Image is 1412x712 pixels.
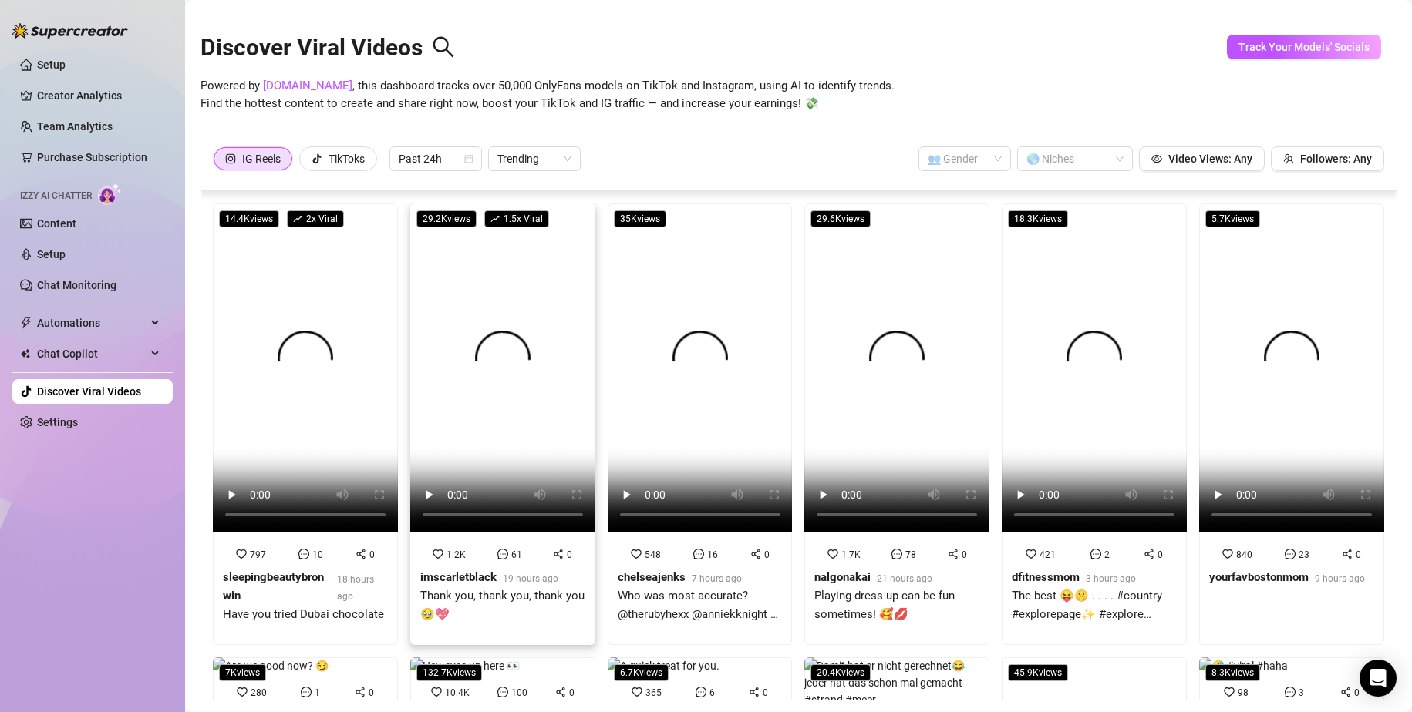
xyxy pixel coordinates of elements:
div: IG Reels [242,147,281,170]
span: thunderbolt [20,317,32,329]
span: calendar [464,154,473,163]
div: Who was most accurate? @therubyhexx @anniekknight or @chelseajenks ? 🙊 [618,587,783,623]
span: heart [1026,549,1036,559]
span: 0 [569,687,575,698]
span: message [891,549,902,559]
span: share-alt [1340,687,1351,697]
div: Open Intercom Messenger [1360,660,1397,697]
span: 14.4K views [219,210,279,227]
strong: chelseajenks [618,570,686,584]
span: 0 [369,687,374,698]
span: Past 24h [399,147,473,170]
span: 18 hours ago [337,574,374,602]
span: Izzy AI Chatter [20,189,92,203]
span: message [693,549,704,559]
a: Settings [37,416,78,428]
span: 19 hours ago [503,573,558,584]
div: The best 😝🤫 . . . . #country #explorepage✨ #explore #relationships #reelsinsta #viral [1012,587,1177,623]
span: rise [490,214,500,223]
span: heart [431,687,442,697]
span: 78 [905,549,916,560]
span: heart [1222,549,1233,559]
a: Creator Analytics [37,83,160,108]
span: 2 [1104,549,1110,560]
span: 1.5 x Viral [484,210,549,227]
button: Followers: Any [1271,146,1384,171]
span: share-alt [750,549,761,559]
span: 365 [645,687,662,698]
span: team [1283,153,1294,164]
a: Setup [37,59,66,71]
span: 1.2K [447,549,466,560]
span: message [497,549,508,559]
span: heart [632,687,642,697]
div: TikToks [329,147,365,170]
span: instagram [225,153,236,164]
div: Thank you, thank you, thank you 🥹💖 [420,587,585,623]
button: Video Views: Any [1139,146,1265,171]
span: 1 [315,687,320,698]
strong: yourfavbostonmom [1209,570,1309,584]
a: 5.7Kviews840230yourfavbostonmom9 hours ago [1199,203,1384,645]
span: 0 [1158,549,1163,560]
a: 29.6Kviews1.7K780nalgonakai21 hours agoPlaying dress up can be fun sometimes! 🥰💋 [804,203,989,645]
span: Chat Copilot [37,341,147,366]
span: heart [236,549,247,559]
span: 0 [567,549,572,560]
a: [DOMAIN_NAME] [263,79,352,92]
span: heart [433,549,443,559]
span: share-alt [1144,549,1154,559]
span: share-alt [355,687,366,697]
img: AI Chatter [98,183,122,205]
a: Chat Monitoring [37,279,116,291]
span: share-alt [749,687,760,697]
span: rise [293,214,302,223]
span: 45.9K views [1008,664,1068,681]
span: message [301,687,312,697]
div: Playing dress up can be fun sometimes! 🥰💋 [814,587,979,623]
strong: imscarletblack [420,570,497,584]
span: 6 [709,687,715,698]
a: 29.2Kviewsrise1.5x Viral1.2K610imscarletblack19 hours agoThank you, thank you, thank you 🥹💖 [410,203,595,645]
span: Track Your Models' Socials [1238,41,1370,53]
span: Powered by , this dashboard tracks over 50,000 OnlyFans models on TikTok and Instagram, using AI ... [201,77,895,113]
span: 0 [1354,687,1360,698]
div: Have you tried Dubai chocolate [223,606,388,624]
span: 5.7K views [1205,210,1260,227]
span: message [1090,549,1101,559]
span: search [432,35,455,59]
span: message [1285,687,1296,697]
span: 10.4K [445,687,470,698]
strong: sleepingbeautybronwin [223,570,324,603]
span: 35K views [614,210,666,227]
span: 0 [1356,549,1361,560]
a: 35Kviews548160chelseajenks7 hours agoWho was most accurate? @therubyhexx @anniekknight or @chelse... [608,203,793,645]
span: 6.7K views [614,664,669,681]
span: 132.7K views [416,664,482,681]
span: share-alt [356,549,366,559]
span: tik-tok [312,153,322,164]
span: 21 hours ago [877,573,932,584]
span: message [696,687,706,697]
a: 18.3Kviews42120dfitnessmom3 hours agoThe best 😝🤫 . . . . #country #explorepage✨ #explore #relatio... [1002,203,1187,645]
h2: Discover Viral Videos [201,33,455,62]
span: 0 [764,549,770,560]
a: Content [37,217,76,230]
img: Hey, eyes up here 👀 [410,657,520,674]
span: 98 [1238,687,1249,698]
span: eye [1151,153,1162,164]
span: heart [631,549,642,559]
span: message [1285,549,1296,559]
span: 0 [763,687,768,698]
span: 0 [369,549,375,560]
span: 16 [707,549,718,560]
span: share-alt [555,687,566,697]
span: 421 [1040,549,1056,560]
a: Purchase Subscription [37,151,147,163]
a: Setup [37,248,66,260]
span: 3 hours ago [1086,573,1136,584]
span: 20.4K views [810,664,871,681]
span: heart [237,687,248,697]
span: share-alt [948,549,959,559]
a: 14.4Kviewsrise2x Viral797100sleepingbeautybronwin18 hours agoHave you tried Dubai chocolate [213,203,398,645]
